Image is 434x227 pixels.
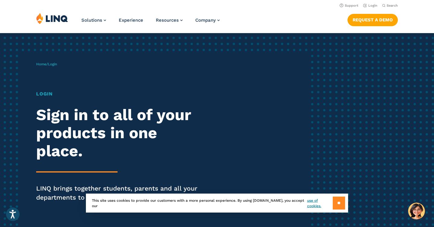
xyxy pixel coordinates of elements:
[36,62,57,66] span: /
[363,4,377,8] a: Login
[36,13,68,24] img: LINQ | K‑12 Software
[156,17,183,23] a: Resources
[48,62,57,66] span: Login
[81,13,220,33] nav: Primary Navigation
[36,62,46,66] a: Home
[348,13,398,26] nav: Button Navigation
[382,3,398,8] button: Open Search Bar
[119,17,143,23] a: Experience
[36,90,203,98] h1: Login
[36,106,203,160] h2: Sign in to all of your products in one place.
[195,17,216,23] span: Company
[408,203,425,219] button: Hello, have a question? Let’s chat.
[86,194,348,213] div: This site uses cookies to provide our customers with a more personal experience. By using [DOMAIN...
[307,198,333,209] a: use of cookies.
[340,4,358,8] a: Support
[387,4,398,8] span: Search
[195,17,220,23] a: Company
[348,14,398,26] a: Request a Demo
[156,17,179,23] span: Resources
[81,17,106,23] a: Solutions
[81,17,102,23] span: Solutions
[36,184,203,202] p: LINQ brings together students, parents and all your departments to improve efficiency and transpa...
